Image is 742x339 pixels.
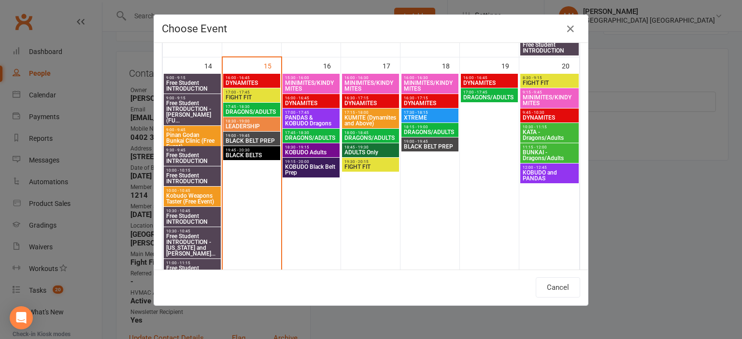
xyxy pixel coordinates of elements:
span: 15:30 - 16:00 [285,76,338,80]
span: 12:00 - 12:45 [522,165,577,170]
span: 9:00 - 9:45 [166,128,219,132]
span: Free Student INTRODUCTION [166,213,219,225]
span: 16:30 - 17:15 [403,96,457,100]
span: KOBUDO Black Belt Prep [285,164,338,176]
div: 18 [442,57,459,73]
span: Free Student INTRODUCTION - [US_STATE] and [PERSON_NAME]... [166,233,219,257]
span: LEADERSHIP [225,123,278,129]
span: 16:00 - 16:45 [225,76,278,80]
span: 18:30 - 19:00 [225,119,278,123]
div: 16 [323,57,341,73]
span: 17:00 - 17:45 [463,90,516,95]
div: 20 [562,57,579,73]
span: 10:30 - 10:45 [166,229,219,233]
span: 18:00 - 18:45 [344,131,397,135]
span: PANDAS & KOBUDO Dragons [285,115,338,126]
span: 18:15 - 19:00 [403,125,457,129]
span: DRAGONS/ADULTS [285,135,338,141]
span: BUNKAI - Dragons/Adults [522,149,577,161]
span: 19:00 - 19:45 [403,139,457,144]
span: MINIMITES/KINDYMITES [344,80,397,92]
span: MINIMITES/KINDYMITES [403,80,457,92]
span: FIGHT FIT [225,95,278,100]
span: FIGHT FIT [344,164,397,170]
span: 19:00 - 19:45 [225,134,278,138]
span: KUMITE (Dynamites and Above) [344,115,397,126]
span: 16:00 - 16:30 [403,76,457,80]
span: 9:30 - 9:45 [166,148,219,152]
span: KATA - Dragons/Adults [522,129,577,141]
span: 10:30 - 10:45 [166,209,219,213]
span: DRAGONS/ADULTS [463,95,516,100]
div: 15 [264,57,281,73]
div: 17 [383,57,400,73]
span: DYNAMITES [344,100,397,106]
span: Free Student INTRODUCTION [166,80,219,92]
span: Free Student INTRODUCTION [522,42,577,54]
div: 19 [501,57,519,73]
span: 19:30 - 20:15 [344,160,397,164]
span: Kobudo Weapons Taster (Free Event) [166,193,219,204]
span: 17:30 - 18:15 [403,110,457,115]
span: Pinan Godan Bunkai Clinic (Free Event) [166,132,219,149]
div: Open Intercom Messenger [10,306,33,329]
span: 19:45 - 20:30 [225,148,278,152]
span: 19:15 - 20:00 [285,160,338,164]
span: 17:45 - 18:30 [285,131,338,135]
span: 9:00 - 9:15 [166,96,219,100]
button: Close [563,21,578,37]
span: 17:15 - 18:00 [344,110,397,115]
span: BLACK BELT PREP [225,138,278,144]
span: 16:00 - 16:30 [344,76,397,80]
span: 18:30 - 19:15 [285,145,338,149]
span: 9:00 - 9:15 [166,76,219,80]
span: DYNAMITES [522,115,577,121]
span: FIGHT FIT [522,80,577,86]
span: Free Student INTRODUCTION [166,152,219,164]
span: 8:30 - 9:15 [522,76,577,80]
span: DRAGONS/ADULTS [225,109,278,115]
span: DYNAMITES [403,100,457,106]
span: 17:45 - 18:30 [225,105,278,109]
span: 11:00 - 11:15 [166,261,219,265]
span: 10:00 - 10:15 [166,168,219,173]
span: Free Student INTRODUCTION [166,173,219,184]
span: 18:45 - 19:30 [344,145,397,149]
span: DYNAMITES [225,80,278,86]
span: 9:15 - 9:45 [522,90,577,95]
span: XTREME [403,115,457,121]
span: KOBUDO and PANDAS [522,170,577,181]
span: MINIMITES/KINDYMITES [522,95,577,106]
span: ADULTS Only [344,149,397,155]
span: Free Student INTRODUCTION [166,265,219,277]
span: BLACK BELTS [225,152,278,158]
span: BLACK BELT PREP [403,144,457,149]
span: 16:00 - 16:45 [463,76,516,80]
span: 16:00 - 16:45 [285,96,338,100]
span: 17:00 - 17:45 [285,110,338,115]
span: MINIMITES/KINDYMITES [285,80,338,92]
span: 9:45 - 10:30 [522,110,577,115]
span: 10:00 - 10:45 [166,189,219,193]
button: Cancel [536,277,580,298]
h4: Choose Event [162,23,580,35]
span: 11:15 - 12:00 [522,145,577,149]
span: 16:30 - 17:15 [344,96,397,100]
span: DYNAMITES [463,80,516,86]
span: DYNAMITES [285,100,338,106]
span: KOBUDO Adults [285,149,338,155]
span: Free Student INTRODUCTION - [PERSON_NAME] (FU... [166,100,219,123]
div: 14 [204,57,222,73]
span: DRAGONS/ADULTS [403,129,457,135]
span: 10:30 - 11:15 [522,125,577,129]
span: 17:00 - 17:45 [225,90,278,95]
span: DRAGONS/ADULTS [344,135,397,141]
